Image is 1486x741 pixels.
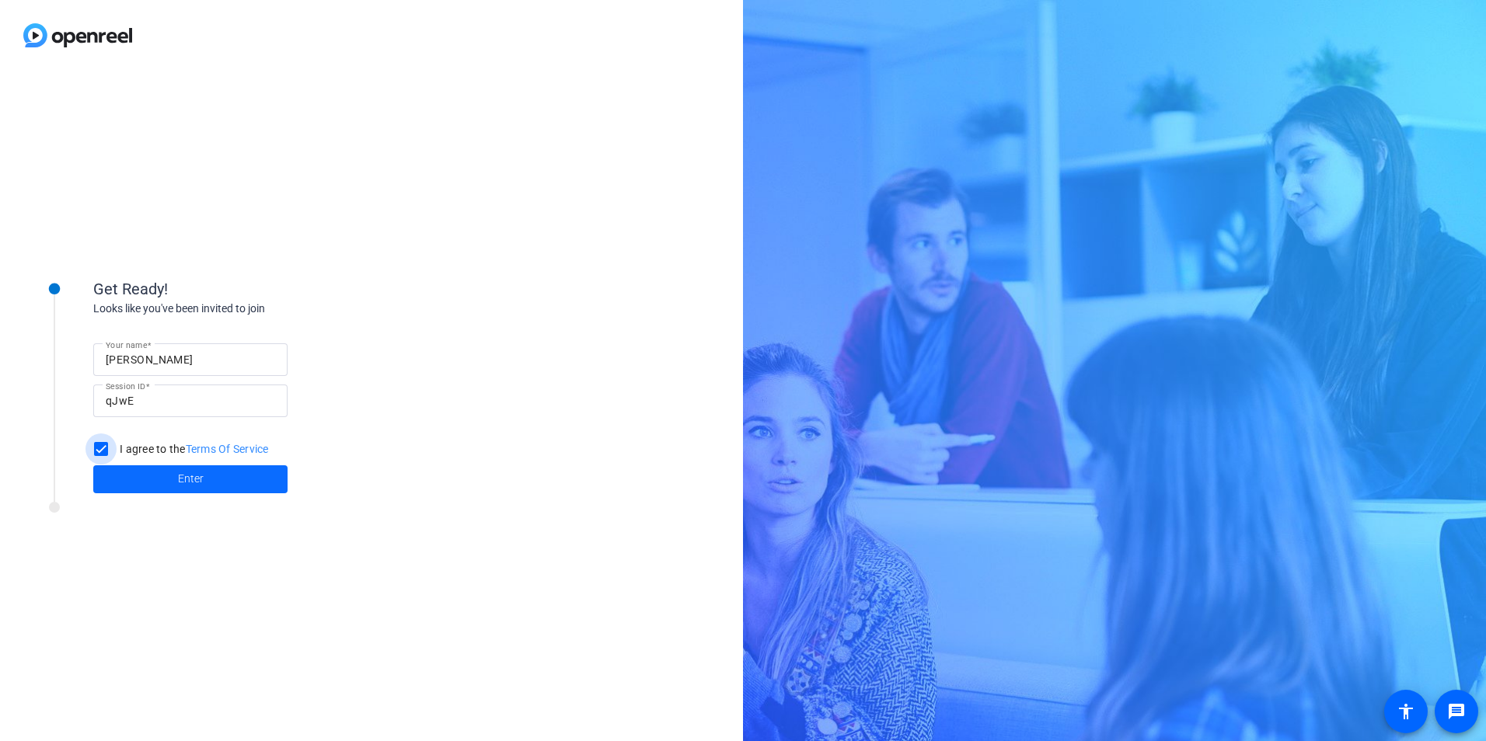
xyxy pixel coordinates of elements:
[186,443,269,455] a: Terms Of Service
[93,465,288,493] button: Enter
[93,301,404,317] div: Looks like you've been invited to join
[178,471,204,487] span: Enter
[1447,702,1466,721] mat-icon: message
[93,277,404,301] div: Get Ready!
[106,340,147,350] mat-label: Your name
[1397,702,1415,721] mat-icon: accessibility
[117,441,269,457] label: I agree to the
[106,381,145,391] mat-label: Session ID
